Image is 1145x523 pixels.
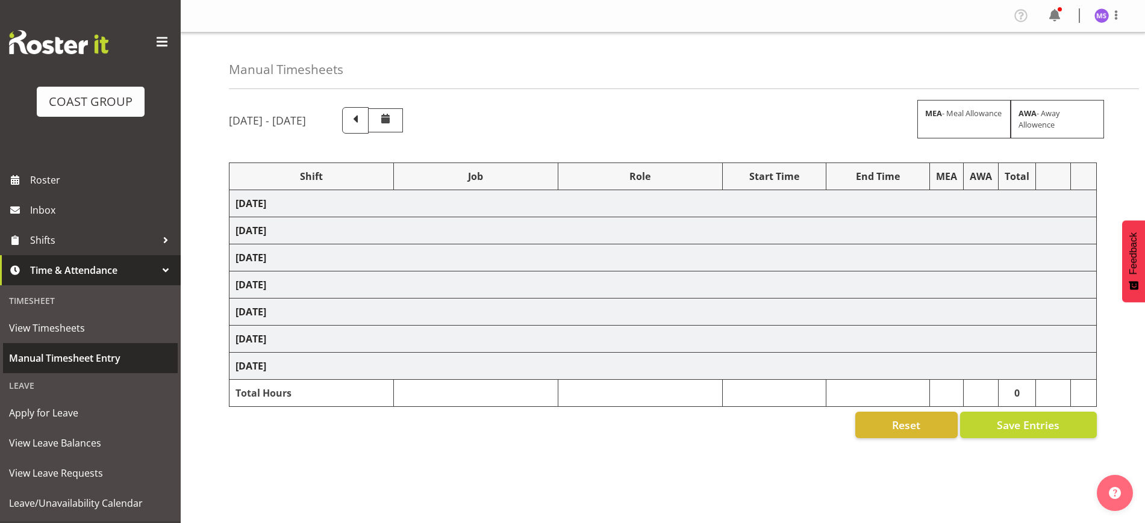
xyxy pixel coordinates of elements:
td: [DATE] [229,217,1097,244]
div: Leave [3,373,178,398]
div: Timesheet [3,288,178,313]
div: Job [400,169,552,184]
div: - Meal Allowance [917,100,1011,138]
span: Roster [30,171,175,189]
span: View Leave Balances [9,434,172,452]
div: AWA [970,169,992,184]
a: View Timesheets [3,313,178,343]
span: Inbox [30,201,175,219]
span: Reset [892,417,920,433]
div: End Time [832,169,923,184]
a: View Leave Balances [3,428,178,458]
a: Leave/Unavailability Calendar [3,488,178,518]
a: Apply for Leave [3,398,178,428]
span: View Leave Requests [9,464,172,482]
div: MEA [936,169,957,184]
div: - Away Allowence [1011,100,1104,138]
h5: [DATE] - [DATE] [229,114,306,127]
td: [DATE] [229,353,1097,380]
span: Leave/Unavailability Calendar [9,494,172,512]
strong: MEA [925,108,942,119]
td: [DATE] [229,271,1097,299]
span: Time & Attendance [30,261,157,279]
div: COAST GROUP [49,93,133,111]
td: [DATE] [229,190,1097,217]
img: maria-scarabino1133.jpg [1094,8,1109,23]
td: [DATE] [229,299,1097,326]
span: Shifts [30,231,157,249]
a: View Leave Requests [3,458,178,488]
div: Start Time [729,169,820,184]
div: Role [564,169,716,184]
h4: Manual Timesheets [229,63,343,76]
td: [DATE] [229,326,1097,353]
span: Manual Timesheet Entry [9,349,172,367]
span: Save Entries [997,417,1059,433]
button: Feedback - Show survey [1122,220,1145,302]
img: help-xxl-2.png [1109,487,1121,499]
button: Reset [855,412,958,438]
div: Total [1005,169,1029,184]
span: Apply for Leave [9,404,172,422]
a: Manual Timesheet Entry [3,343,178,373]
span: Feedback [1128,232,1139,274]
strong: AWA [1019,108,1037,119]
td: Total Hours [229,380,394,407]
div: Shift [236,169,387,184]
img: Rosterit website logo [9,30,108,54]
td: 0 [999,380,1036,407]
span: View Timesheets [9,319,172,337]
td: [DATE] [229,244,1097,271]
button: Save Entries [960,412,1097,438]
